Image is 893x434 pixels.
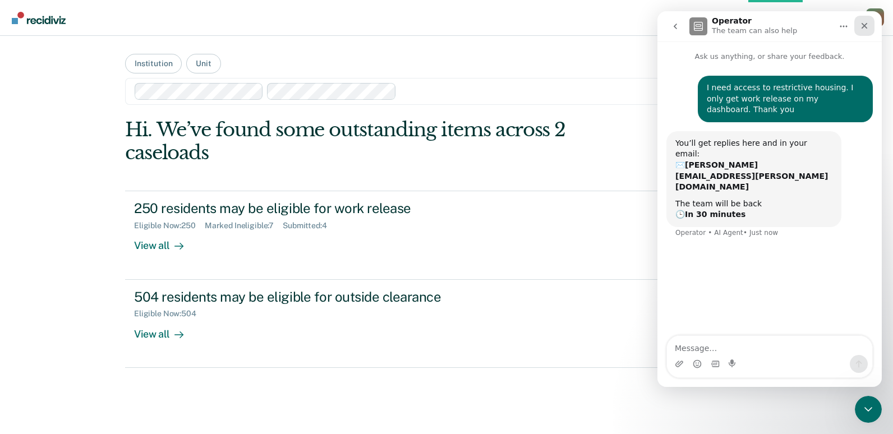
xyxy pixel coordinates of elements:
[134,200,528,216] div: 250 residents may be eligible for work release
[125,54,182,73] button: Institution
[134,289,528,305] div: 504 residents may be eligible for outside clearance
[134,221,205,230] div: Eligible Now : 250
[134,309,205,318] div: Eligible Now : 504
[125,191,768,279] a: 250 residents may be eligible for work releaseEligible Now:250Marked Ineligible:7Submitted:4View all
[866,8,884,26] div: M
[134,318,197,340] div: View all
[657,11,882,387] iframe: Intercom live chat
[12,12,66,24] img: Recidiviz
[125,280,768,368] a: 504 residents may be eligible for outside clearanceEligible Now:504View all
[205,221,283,230] div: Marked Ineligible : 7
[855,396,882,423] iframe: Intercom live chat
[866,8,884,26] button: Profile dropdown button
[186,54,220,73] button: Unit
[134,230,197,252] div: View all
[125,118,639,164] div: Hi. We’ve found some outstanding items across 2 caseloads
[283,221,336,230] div: Submitted : 4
